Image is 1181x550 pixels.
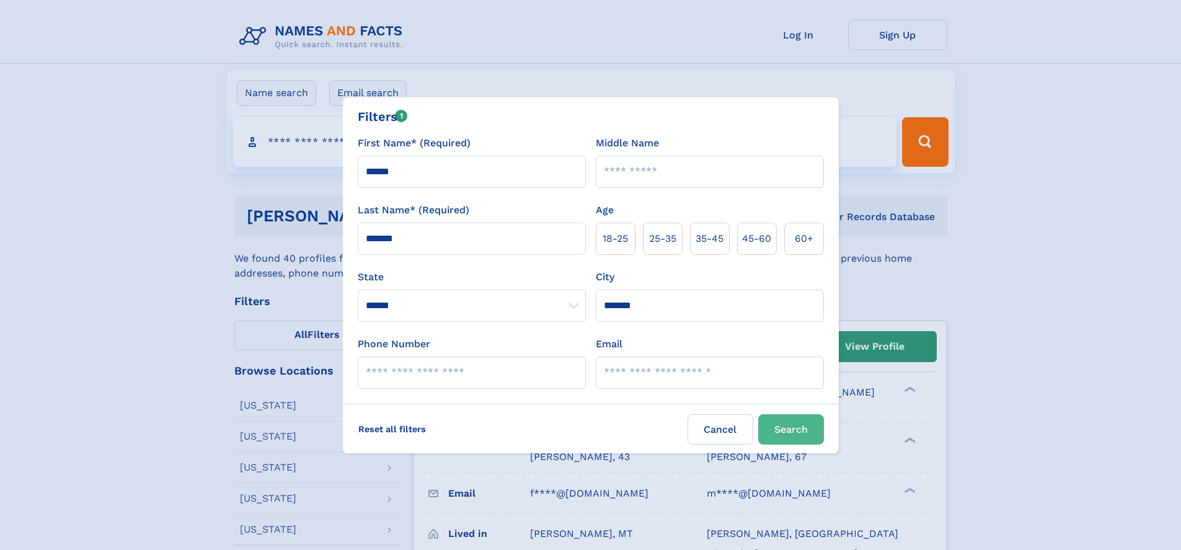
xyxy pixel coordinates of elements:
span: 60+ [795,231,813,246]
label: Last Name* (Required) [358,203,469,218]
label: First Name* (Required) [358,136,471,151]
span: 35‑45 [696,231,723,246]
label: Reset all filters [350,414,434,444]
div: Filters [358,107,408,126]
label: State [358,270,586,285]
label: City [596,270,614,285]
label: Middle Name [596,136,659,151]
label: Email [596,337,622,352]
span: 25‑35 [649,231,676,246]
label: Age [596,203,614,218]
span: 18‑25 [603,231,628,246]
button: Search [758,414,824,445]
span: 45‑60 [742,231,771,246]
label: Cancel [688,414,753,445]
label: Phone Number [358,337,430,352]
